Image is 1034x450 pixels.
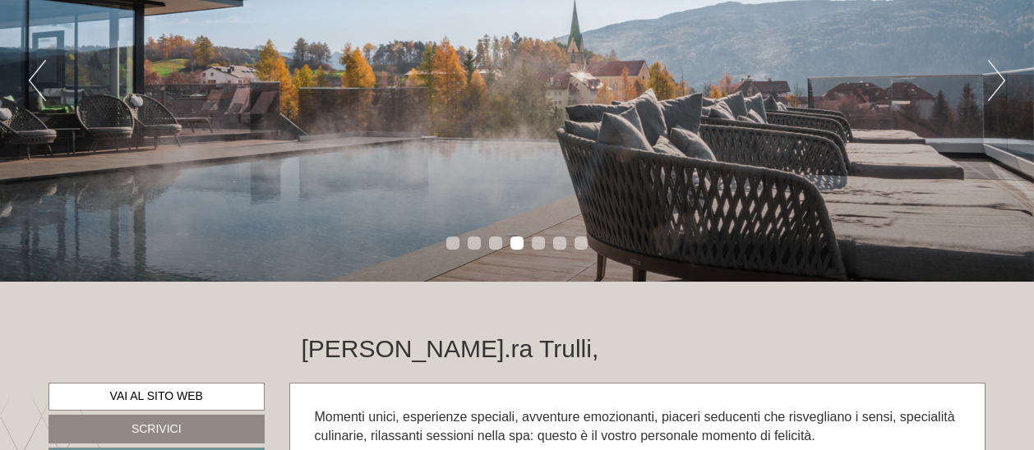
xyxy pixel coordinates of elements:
[48,383,265,411] a: Vai al sito web
[302,335,599,362] h1: [PERSON_NAME].ra Trulli,
[29,60,46,101] button: Previous
[988,60,1005,101] button: Next
[315,408,961,446] p: Momenti unici, esperienze speciali, avventure emozionanti, piaceri seducenti che risvegliano i se...
[48,415,265,443] a: Scrivici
